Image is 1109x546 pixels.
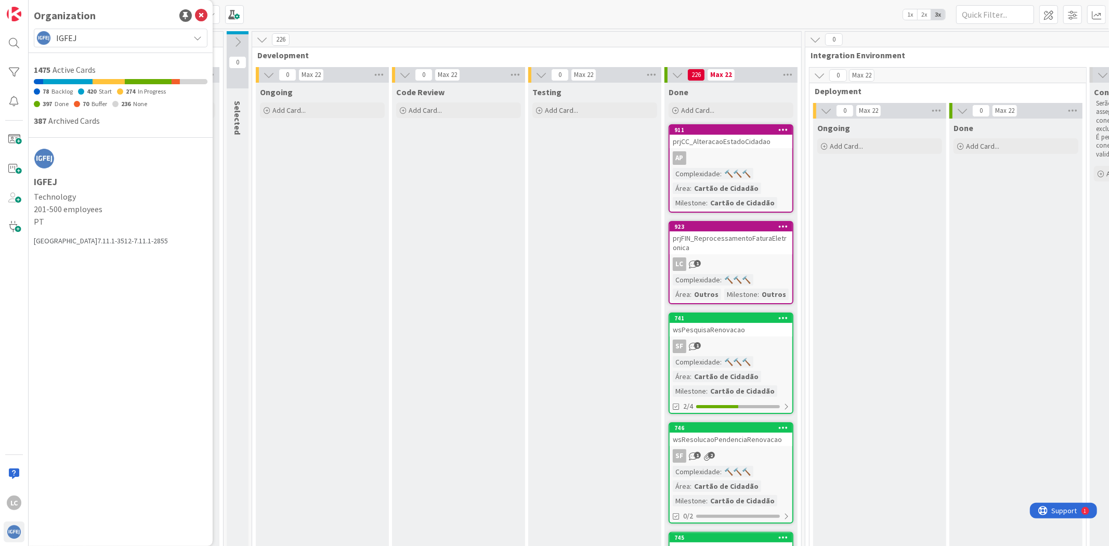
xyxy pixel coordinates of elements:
span: 387 [34,115,46,126]
span: Technology [34,190,207,203]
div: 923 [670,222,792,231]
span: 2x [917,9,931,20]
div: Max 22 [995,108,1014,113]
div: 746 [670,423,792,433]
span: 0 [836,105,854,117]
div: Cartão de Cidadão [708,495,777,506]
span: Add Card... [966,141,999,151]
div: 923 [674,223,792,230]
span: Development [257,50,788,60]
div: Área [673,289,690,300]
div: 741 [674,315,792,322]
div: 911 [670,125,792,135]
div: wsPesquisaRenovacao [670,323,792,336]
div: Cartão de Cidadão [708,197,777,209]
div: 923prjFIN_ReprocessamentoFaturaEletronica [670,222,792,254]
span: 0/2 [683,511,693,522]
span: 0 [825,33,843,46]
span: Start [99,87,112,95]
div: Organization [34,8,96,23]
span: : [720,168,722,179]
div: 745 [670,533,792,542]
div: Área [673,480,690,492]
div: AP [673,151,686,165]
div: LC [7,496,21,510]
div: Milestone [673,197,706,209]
div: wsResolucaoPendenciaRenovacao [670,433,792,446]
div: LC [673,257,686,271]
span: 201-500 employees [34,203,207,215]
span: Ongoing [817,123,850,133]
span: 🔨🔨🔨 [724,275,751,284]
span: Done [954,123,973,133]
h1: IGFEJ [34,177,207,187]
span: : [720,466,722,477]
span: 236 [121,100,131,108]
div: 745 [674,534,792,541]
span: None [133,100,147,108]
div: SF [670,449,792,463]
div: 746wsResolucaoPendenciaRenovacao [670,423,792,446]
span: 1x [903,9,917,20]
span: : [690,183,692,194]
span: 397 [43,100,52,108]
div: SF [673,340,686,353]
span: 420 [87,87,96,95]
div: LC [670,257,792,271]
span: 78 [43,87,49,95]
div: Complexidade [673,168,720,179]
span: Done [669,87,688,97]
div: 741 [670,314,792,323]
img: avatar [7,525,21,539]
span: 0 [229,56,246,69]
span: 2 [708,452,715,459]
span: : [706,197,708,209]
span: 1 [694,452,701,459]
div: AP [670,151,792,165]
span: 3x [931,9,945,20]
div: 911prjCC_AlteracaoEstadoCidadao [670,125,792,148]
div: Milestone [724,289,758,300]
div: SF [670,340,792,353]
span: Add Card... [545,106,578,115]
span: Add Card... [681,106,714,115]
span: 0 [829,69,847,82]
div: Área [673,371,690,382]
span: : [690,480,692,492]
div: Milestone [673,385,706,397]
span: : [758,289,759,300]
span: Code Review [396,87,445,97]
span: : [690,289,692,300]
span: : [706,495,708,506]
span: 1 [694,260,701,267]
div: Complexidade [673,356,720,368]
span: 2/4 [683,401,693,412]
div: Max 22 [438,72,457,77]
img: Visit kanbanzone.com [7,7,21,21]
span: 🔨🔨🔨 [724,467,751,476]
span: Deployment [815,86,1073,96]
div: Max 22 [574,72,593,77]
div: prjCC_AlteracaoEstadoCidadao [670,135,792,148]
span: : [720,274,722,285]
span: : [690,371,692,382]
div: Max 22 [710,72,732,77]
div: Outros [692,289,721,300]
span: : [706,385,708,397]
span: 🔨🔨🔨 [724,357,751,367]
span: In Progress [138,87,166,95]
span: 1 [694,342,701,349]
span: 0 [972,105,990,117]
img: avatar [36,31,51,45]
span: Testing [532,87,562,97]
div: Milestone [673,495,706,506]
span: Add Card... [409,106,442,115]
span: 0 [279,69,296,81]
div: 911 [674,126,792,134]
span: 🔨🔨🔨 [724,169,751,178]
span: 226 [272,33,290,46]
div: Active Cards [34,63,207,76]
span: Ongoing [260,87,293,97]
div: [GEOGRAPHIC_DATA] 7.11.1-3512-7.11.1-2855 [34,236,207,246]
span: Selected [232,101,243,135]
